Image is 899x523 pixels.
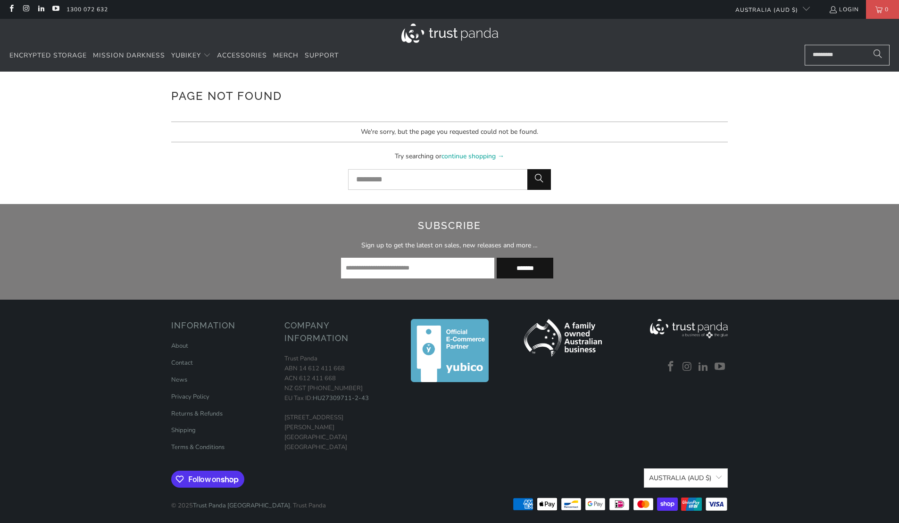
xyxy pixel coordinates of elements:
[7,6,15,13] a: Trust Panda Australia on Facebook
[171,409,223,418] a: Returns & Refunds
[401,24,498,43] img: Trust Panda Australia
[93,45,165,67] a: Mission Darkness
[193,501,290,510] a: Trust Panda [GEOGRAPHIC_DATA]
[93,51,165,60] span: Mission Darkness
[680,361,694,373] a: Trust Panda Australia on Instagram
[9,51,87,60] span: Encrypted Storage
[305,45,339,67] a: Support
[217,45,267,67] a: Accessories
[527,169,551,190] button: Search
[713,361,727,373] a: Trust Panda Australia on YouTube
[37,6,45,13] a: Trust Panda Australia on LinkedIn
[348,169,551,190] input: Search...
[183,240,716,251] p: Sign up to get the latest on sales, new releases and more …
[866,45,890,65] button: Search
[171,359,193,367] a: Contact
[441,152,504,161] a: continue shopping →
[171,376,187,384] a: News
[273,51,299,60] span: Merch
[284,354,388,452] p: Trust Panda ABN 14 612 411 668 ACN 612 411 668 NZ GST [PHONE_NUMBER] EU Tax ID: [STREET_ADDRESS][...
[273,45,299,67] a: Merch
[51,6,59,13] a: Trust Panda Australia on YouTube
[171,392,209,401] a: Privacy Policy
[171,491,326,511] p: © 2025 . Trust Panda
[171,342,188,350] a: About
[171,443,225,451] a: Terms & Conditions
[67,4,108,15] a: 1300 072 632
[664,361,678,373] a: Trust Panda Australia on Facebook
[171,45,211,67] summary: YubiKey
[644,468,728,488] button: Australia (AUD $)
[9,45,87,67] a: Encrypted Storage
[171,149,728,162] p: Try searching or
[217,51,267,60] span: Accessories
[313,394,369,402] a: HU27309711-2-43
[9,45,339,67] nav: Translation missing: en.navigation.header.main_nav
[22,6,30,13] a: Trust Panda Australia on Instagram
[171,426,196,434] a: Shipping
[829,4,859,15] a: Login
[171,51,201,60] span: YubiKey
[171,122,728,142] p: We're sorry, but the page you requested could not be found.
[697,361,711,373] a: Trust Panda Australia on LinkedIn
[305,51,339,60] span: Support
[171,86,728,105] h1: Page Not Found
[183,218,716,233] h2: Subscribe
[805,45,890,65] input: Search...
